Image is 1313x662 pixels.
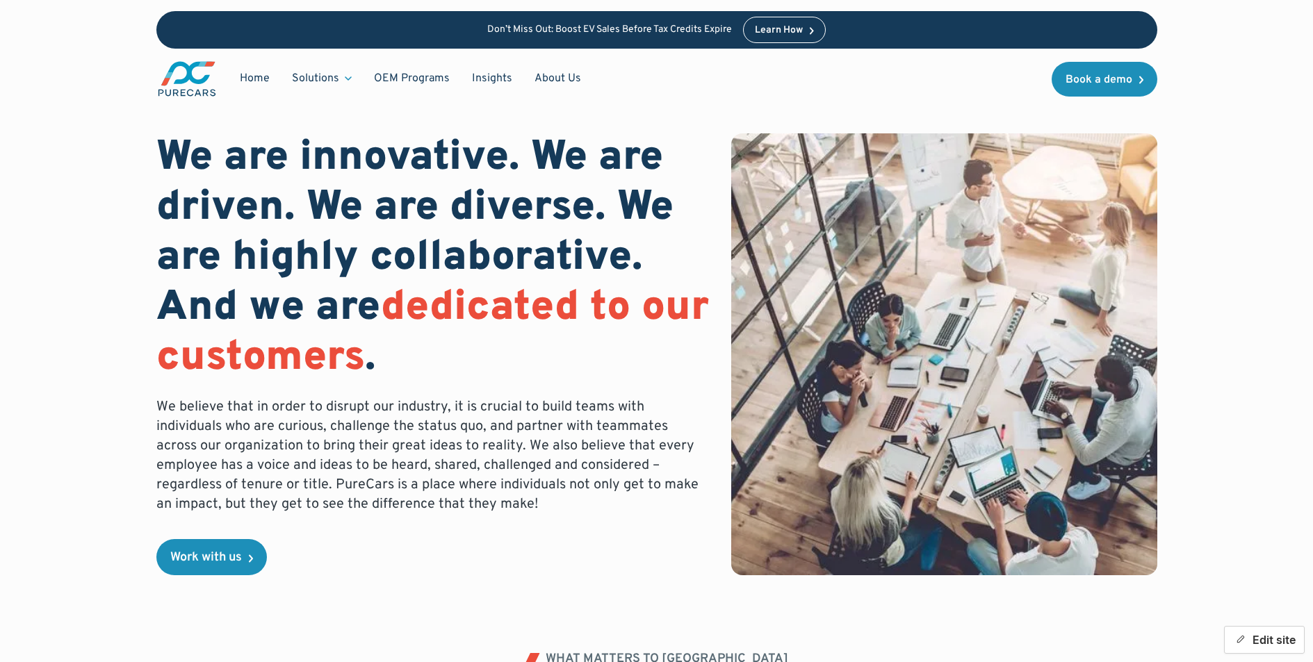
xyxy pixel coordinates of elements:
a: Home [229,65,281,92]
div: Solutions [281,65,363,92]
span: dedicated to our customers [156,282,709,385]
div: Work with us [170,552,242,564]
p: Don’t Miss Out: Boost EV Sales Before Tax Credits Expire [487,24,732,36]
a: Insights [461,65,523,92]
a: Learn How [743,17,826,43]
p: We believe that in order to disrupt our industry, it is crucial to build teams with individuals w... [156,397,710,514]
a: OEM Programs [363,65,461,92]
a: main [156,60,218,98]
div: Book a demo [1066,74,1132,85]
a: About Us [523,65,592,92]
h1: We are innovative. We are driven. We are diverse. We are highly collaborative. And we are . [156,133,710,383]
a: Book a demo [1052,62,1157,97]
img: purecars logo [156,60,218,98]
div: Learn How [755,26,803,35]
button: Edit site [1224,626,1305,654]
img: bird eye view of a team working together [731,133,1157,575]
a: Work with us [156,539,267,575]
div: Solutions [292,71,339,86]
